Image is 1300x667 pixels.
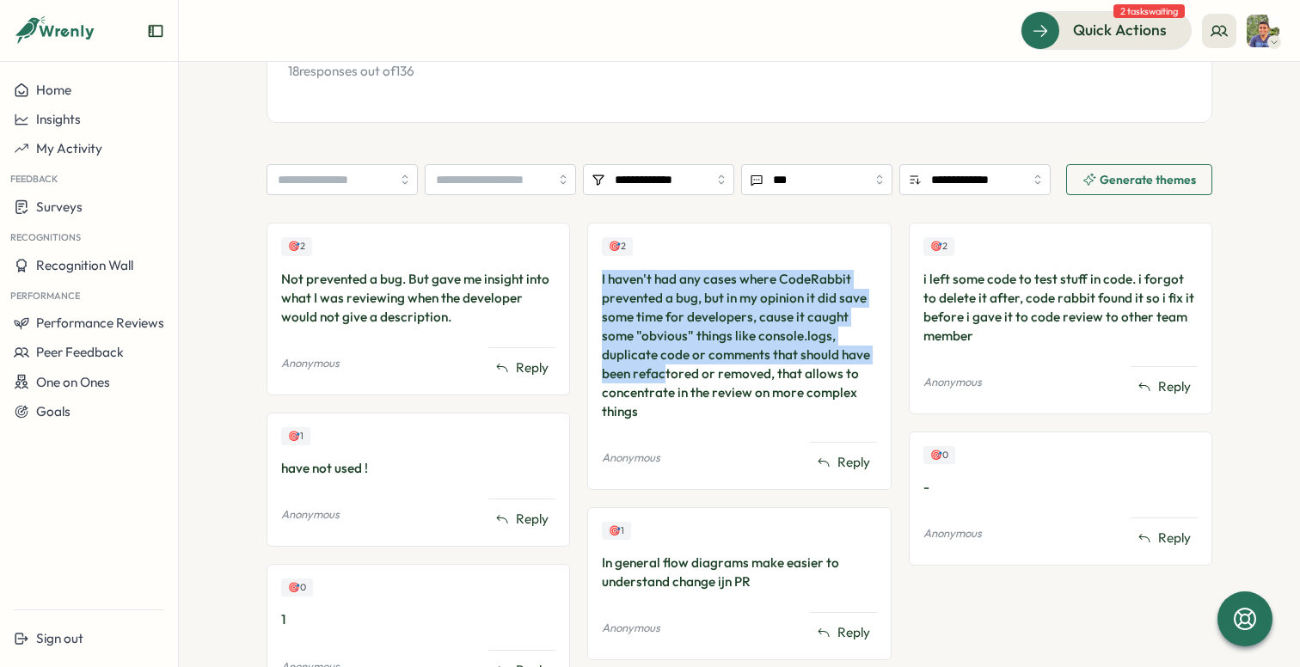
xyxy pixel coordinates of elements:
span: 2 tasks waiting [1113,4,1185,18]
div: Not prevented a bug. But gave me insight into what I was reviewing when the developer would not g... [281,270,555,327]
p: Anonymous [281,507,340,523]
div: Upvotes [281,578,313,597]
span: Reply [837,623,870,642]
span: One on Ones [36,374,110,390]
button: Generate themes [1066,164,1212,195]
button: Reply [810,620,877,646]
button: Expand sidebar [147,22,164,40]
span: Reply [1158,377,1191,396]
div: - [923,478,1198,497]
span: Insights [36,111,81,127]
button: Reply [488,506,555,532]
button: Reply [1131,374,1198,400]
span: Home [36,82,71,98]
div: Upvotes [923,237,954,255]
span: Reply [516,510,549,529]
div: 1 [281,610,555,629]
div: Upvotes [281,237,312,255]
span: Surveys [36,199,83,215]
div: have not used ! [281,459,555,478]
span: Goals [36,403,71,419]
p: Anonymous [602,621,660,636]
span: Reply [837,453,870,472]
p: Anonymous [602,450,660,466]
img: Varghese [1247,15,1279,47]
p: Anonymous [923,375,982,390]
span: Reply [516,358,549,377]
button: Reply [810,450,877,475]
span: Quick Actions [1073,19,1167,41]
span: Generate themes [1100,174,1196,186]
div: Upvotes [923,446,955,464]
div: Upvotes [602,522,631,540]
div: In general flow diagrams make easier to understand change ijn PR [602,554,876,591]
span: Sign out [36,630,83,646]
p: Anonymous [281,356,340,371]
span: My Activity [36,140,102,156]
span: Reply [1158,529,1191,548]
button: Reply [488,355,555,381]
div: i left some code to test stuff in code. i forgot to delete it after, code rabbit found it so i fi... [923,270,1198,346]
span: Peer Feedback [36,344,124,360]
span: Performance Reviews [36,315,164,331]
div: Upvotes [281,427,310,445]
button: Reply [1131,525,1198,551]
p: 18 responses out of 136 [288,62,1191,81]
p: Anonymous [923,526,982,542]
div: Upvotes [602,237,633,255]
span: Recognition Wall [36,257,133,273]
button: Quick Actions [1021,11,1192,49]
div: I haven't had any cases where CodeRabbit prevented a bug, but in my opinion it did save some time... [602,270,876,421]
